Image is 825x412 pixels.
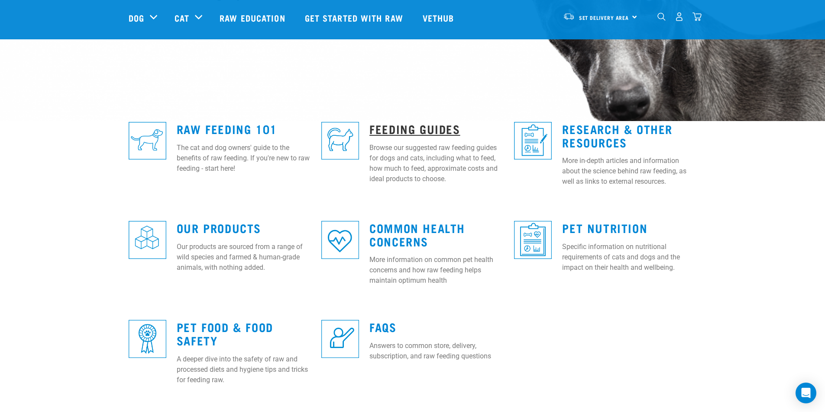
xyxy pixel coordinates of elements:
p: A deeper dive into the safety of raw and processed diets and hygiene tips and tricks for feeding ... [177,354,311,385]
span: Set Delivery Area [579,16,629,19]
p: More information on common pet health concerns and how raw feeding helps maintain optimum health [369,255,504,286]
a: Feeding Guides [369,125,460,132]
img: re-icons-faq-sq-blue.png [321,320,359,358]
img: re-icons-rosette-sq-blue.png [129,320,166,358]
img: re-icons-heart-sq-blue.png [321,221,359,259]
img: home-icon-1@2x.png [657,13,666,21]
a: Cat [175,11,189,24]
a: Get started with Raw [296,0,414,35]
a: Raw Education [211,0,296,35]
img: home-icon@2x.png [692,12,702,21]
p: Answers to common store, delivery, subscription, and raw feeding questions [369,341,504,361]
img: user.png [675,12,684,21]
img: re-icons-dog3-sq-blue.png [129,122,166,160]
p: The cat and dog owners' guide to the benefits of raw feeding. If you're new to raw feeding - star... [177,143,311,174]
a: Pet Food & Food Safety [177,323,273,343]
a: Raw Feeding 101 [177,125,277,132]
a: Our Products [177,224,261,231]
p: More in-depth articles and information about the science behind raw feeding, as well as links to ... [562,156,696,187]
a: Vethub [414,0,465,35]
a: FAQs [369,323,396,330]
img: re-icons-cubes2-sq-blue.png [129,221,166,259]
p: Browse our suggested raw feeding guides for dogs and cats, including what to feed, how much to fe... [369,143,504,184]
p: Specific information on nutritional requirements of cats and dogs and the impact on their health ... [562,242,696,273]
img: re-icons-cat2-sq-blue.png [321,122,359,160]
a: Research & Other Resources [562,125,673,145]
a: Common Health Concerns [369,224,465,244]
img: re-icons-healthcheck1-sq-blue.png [514,122,552,160]
a: Dog [129,11,144,24]
div: Open Intercom Messenger [796,383,816,403]
a: Pet Nutrition [562,224,647,231]
img: re-icons-healthcheck3-sq-blue.png [514,221,552,259]
p: Our products are sourced from a range of wild species and farmed & human-grade animals, with noth... [177,242,311,273]
img: van-moving.png [563,13,575,20]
